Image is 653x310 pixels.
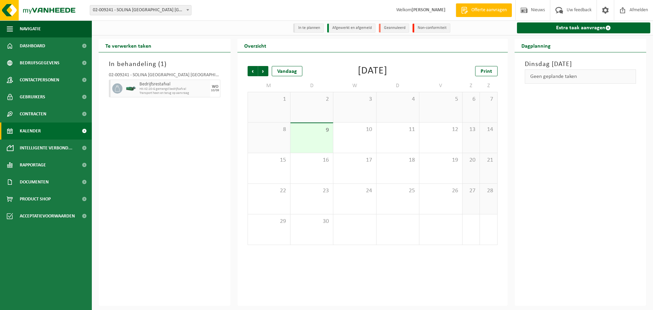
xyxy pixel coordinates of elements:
span: Contracten [20,105,46,123]
span: Gebruikers [20,88,45,105]
li: Afgewerkt en afgemeld [327,23,375,33]
span: Acceptatievoorwaarden [20,208,75,225]
span: 1 [161,61,164,68]
strong: [PERSON_NAME] [412,7,446,13]
span: HK-XZ-20-G gemengd bedrijfsafval [139,87,208,91]
span: 7 [483,96,493,103]
span: 15 [251,157,287,164]
div: [DATE] [358,66,387,76]
span: 11 [380,126,416,133]
span: 27 [466,187,476,195]
span: 1 [251,96,287,103]
span: 23 [294,187,330,195]
div: 10/09 [211,89,219,92]
div: Geen geplande taken [525,69,636,84]
td: Z [463,80,480,92]
span: Contactpersonen [20,71,59,88]
h3: Dinsdag [DATE] [525,59,636,69]
div: 02-009241 - SOLINA [GEOGRAPHIC_DATA] [GEOGRAPHIC_DATA]/AG - IZEGEM [109,73,220,80]
span: 21 [483,157,493,164]
span: Product Shop [20,191,51,208]
span: 4 [380,96,416,103]
div: Vandaag [272,66,302,76]
span: 24 [337,187,372,195]
span: Volgende [258,66,268,76]
span: 28 [483,187,493,195]
li: In te plannen [293,23,324,33]
span: Documenten [20,174,49,191]
td: M [248,80,290,92]
span: Kalender [20,123,41,140]
span: 13 [466,126,476,133]
td: V [419,80,462,92]
span: Offerte aanvragen [470,7,508,14]
span: 25 [380,187,416,195]
span: 14 [483,126,493,133]
span: 17 [337,157,372,164]
span: 16 [294,157,330,164]
span: 02-009241 - SOLINA BELGIUM NV/AG - IZEGEM [90,5,191,15]
span: Transport heen en terug op aanvraag [139,91,208,95]
span: 30 [294,218,330,225]
h2: Overzicht [237,39,273,52]
td: D [290,80,333,92]
span: Rapportage [20,157,46,174]
span: Navigatie [20,20,41,37]
span: 26 [423,187,458,195]
img: HK-XZ-20-GN-01 [126,86,136,91]
span: Bedrijfsrestafval [139,82,208,87]
li: Geannuleerd [379,23,409,33]
h2: Dagplanning [515,39,557,52]
span: Print [481,69,492,74]
li: Non-conformiteit [413,23,450,33]
span: 12 [423,126,458,133]
a: Offerte aanvragen [456,3,512,17]
span: 22 [251,187,287,195]
span: 6 [466,96,476,103]
span: 9 [294,127,330,134]
td: Z [480,80,497,92]
a: Extra taak aanvragen [517,22,651,33]
span: Vorige [248,66,258,76]
span: 18 [380,157,416,164]
span: 5 [423,96,458,103]
span: 2 [294,96,330,103]
span: 29 [251,218,287,225]
span: 19 [423,157,458,164]
span: 8 [251,126,287,133]
span: 02-009241 - SOLINA BELGIUM NV/AG - IZEGEM [90,5,191,15]
span: 20 [466,157,476,164]
span: Intelligente verbond... [20,140,72,157]
span: 10 [337,126,372,133]
td: D [376,80,419,92]
h3: In behandeling ( ) [109,59,220,69]
td: W [333,80,376,92]
span: Bedrijfsgegevens [20,54,60,71]
a: Print [475,66,498,76]
span: 3 [337,96,372,103]
span: Dashboard [20,37,45,54]
div: WO [212,85,218,89]
h2: Te verwerken taken [99,39,158,52]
